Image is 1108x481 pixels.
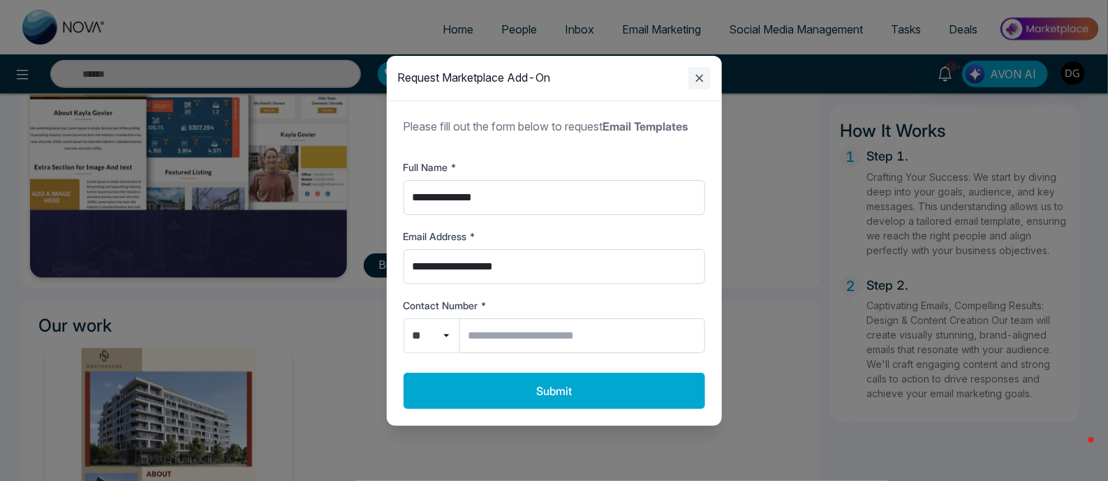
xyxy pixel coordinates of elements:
[404,373,705,409] button: Submit
[1061,434,1094,467] iframe: Intercom live chat
[603,119,688,133] strong: Email Templates
[404,160,705,175] label: Full Name *
[404,229,705,244] label: Email Address *
[404,298,705,313] label: Contact Number *
[398,71,551,84] h2: Request Marketplace Add-On
[404,118,705,135] p: Please fill out the form below to request
[688,67,711,89] button: Close modal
